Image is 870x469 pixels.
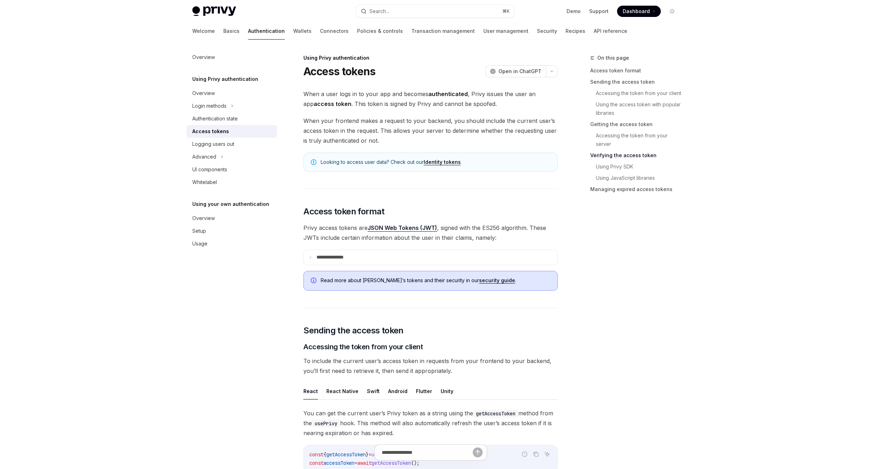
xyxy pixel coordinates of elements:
a: Welcome [192,23,215,40]
div: Advanced [192,153,216,161]
a: Connectors [320,23,349,40]
a: JSON Web Tokens (JWT) [368,224,437,232]
a: Wallets [293,23,312,40]
a: API reference [594,23,627,40]
span: When a user logs in to your app and becomes , Privy issues the user an app . This token is signed... [303,89,558,109]
a: Demo [567,8,581,15]
a: Whitelabel [187,176,277,189]
a: Accessing the token from your server [596,130,683,150]
div: Overview [192,53,215,61]
div: Overview [192,214,215,222]
a: Using JavaScript libraries [596,172,683,184]
div: Access tokens [192,127,229,136]
div: Setup [192,227,206,235]
a: Verifying the access token [590,150,683,161]
a: Recipes [566,23,585,40]
div: Authentication state [192,114,238,123]
code: getAccessToken [473,410,518,417]
a: Security [537,23,557,40]
a: Authentication [248,23,285,40]
span: Access token format [303,206,385,217]
div: UI components [192,165,227,174]
span: Sending the access token [303,325,404,336]
a: Usage [187,237,277,250]
svg: Note [311,159,316,165]
a: Sending the access token [590,76,683,88]
button: React [303,383,318,399]
strong: authenticated [428,90,468,97]
a: UI components [187,163,277,176]
div: Usage [192,239,207,248]
span: On this page [597,54,629,62]
a: Overview [187,87,277,100]
div: Search... [369,7,389,16]
a: security guide [479,277,515,284]
a: Support [589,8,609,15]
a: Policies & controls [357,23,403,40]
span: Read more about [PERSON_NAME]’s tokens and their security in our . [321,277,550,284]
a: Dashboard [617,6,661,17]
button: Unity [441,383,453,399]
span: Privy access tokens are , signed with the ES256 algorithm. These JWTs include certain information... [303,223,558,243]
button: Swift [367,383,380,399]
button: React Native [326,383,358,399]
button: Android [388,383,407,399]
button: Flutter [416,383,432,399]
button: Send message [473,447,483,457]
strong: access token [314,100,351,107]
div: Login methods [192,102,226,110]
h5: Using Privy authentication [192,75,258,83]
a: Setup [187,225,277,237]
a: Overview [187,51,277,64]
span: You can get the current user’s Privy token as a string using the method from the hook. This metho... [303,408,558,438]
a: Overview [187,212,277,225]
span: Dashboard [623,8,650,15]
button: Open in ChatGPT [485,65,546,77]
span: Open in ChatGPT [499,68,542,75]
a: Getting the access token [590,119,683,130]
code: usePrivy [312,420,340,427]
a: Logging users out [187,138,277,150]
a: User management [483,23,528,40]
img: light logo [192,6,236,16]
div: Logging users out [192,140,234,148]
a: Managing expired access tokens [590,184,683,195]
a: Transaction management [411,23,475,40]
button: Search...⌘K [356,5,514,18]
span: Looking to access user data? Check out our . [321,159,550,166]
div: Using Privy authentication [303,54,558,61]
a: Accessing the token from your client [596,88,683,99]
a: Using Privy SDK [596,161,683,172]
span: When your frontend makes a request to your backend, you should include the current user’s access ... [303,116,558,146]
h5: Using your own authentication [192,200,269,208]
a: Authentication state [187,112,277,125]
h1: Access tokens [303,65,375,78]
a: Using the access token with popular libraries [596,99,683,119]
div: Whitelabel [192,178,217,186]
div: Overview [192,89,215,97]
span: Accessing the token from your client [303,342,423,352]
a: Access tokens [187,125,277,138]
a: Identity tokens [424,159,461,165]
span: To include the current user’s access token in requests from your frontend to your backend, you’ll... [303,356,558,376]
a: Access token format [590,65,683,76]
a: Basics [223,23,240,40]
svg: Info [311,278,318,285]
span: ⌘ K [502,8,510,14]
button: Toggle dark mode [666,6,678,17]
